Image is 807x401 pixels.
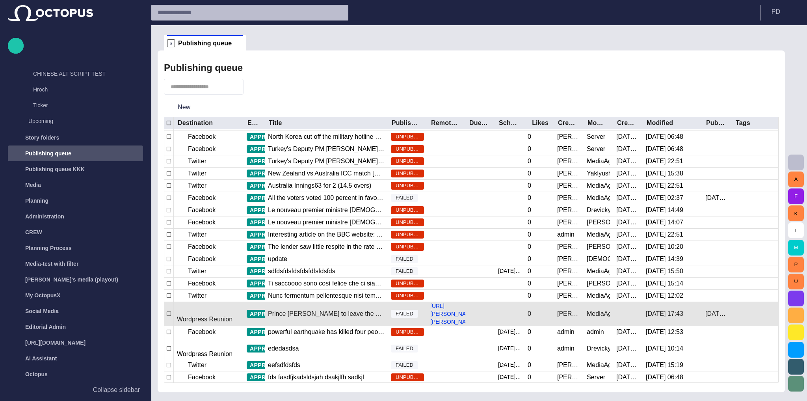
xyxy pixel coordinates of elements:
div: 9/13/2013 12:50 [616,344,640,353]
div: 3/30/2016 22:51 [646,230,683,239]
p: CREW [25,228,42,236]
div: Le nouveau premier ministre égyptien, Hazem Beblaoui, a déclaré, jeudi 11 juillet, qu'il n'exclua... [268,206,385,214]
div: Server [587,145,605,153]
div: 9/12/2013 15:14 [646,279,683,288]
span: FAILED [391,267,418,275]
div: MediaAgent [587,194,610,202]
div: 0 [528,145,531,153]
div: 6/4/2013 18:33 [616,145,640,153]
div: 6/12/2013 10:39 [616,169,640,178]
p: Facebook [188,279,216,288]
div: Modified [647,119,673,127]
div: 5/7/2018 09:34 [705,194,729,202]
div: 9/5 14:39 [646,255,683,263]
div: 0 [528,267,531,276]
div: admin [557,328,575,336]
div: 0 [528,242,531,251]
span: UNPUBLISHED [391,280,424,287]
h2: Publishing queue [164,62,243,73]
div: 0 [528,373,531,382]
div: 6/4/2013 18:33 [616,157,640,166]
div: 0 [528,169,531,178]
div: Prince William to leave the military [268,310,385,318]
button: P [788,257,804,272]
button: APPROVED [247,145,293,153]
div: Drevicky [587,206,610,214]
div: Janko [557,157,580,166]
p: Media-test with filter [25,260,78,268]
p: Media [25,181,41,189]
button: APPROVED [247,231,293,239]
div: Media [8,177,143,193]
div: Likes [532,119,549,127]
div: Interesting article on the BBC website: http://www.bbc.co.uk/news/world-us-canada-23265238 [268,230,385,239]
button: PD [765,5,802,19]
div: Ti saccoooo sono così felice che ci siamo sposati non vedevo l'ora da adesso in poi staremo insie... [268,279,385,288]
div: 3/23/2016 16:36 [705,310,729,318]
p: Publishing queue KKK [25,165,85,173]
div: 9/1 14:49 [646,206,683,214]
p: CHINESE ALT SCRIPT TEST [33,70,143,78]
div: 0 [528,310,531,318]
p: Facebook [188,327,216,337]
div: Carole [587,218,610,227]
div: Editorial status [247,119,258,127]
button: APPROVED [247,328,293,336]
div: 9/29 15:19 [646,361,683,369]
div: 0 [528,291,531,300]
span: UNPUBLISHED [391,170,424,177]
button: L [788,222,804,238]
button: APPROVED [247,194,293,202]
p: Upcoming [28,117,127,125]
img: Octopus News Room [8,5,93,21]
span: UNPUBLISHED [391,231,424,239]
div: Le nouveau premier ministre égyptien, Hazem Beblaoui, a déclaré, jeudi 11 juillet, qu'il n'exclua... [268,218,385,227]
p: Wordpress Reunion [177,315,232,324]
div: Carole [557,373,580,382]
p: Publishing queue [25,149,71,157]
div: Janko [587,242,610,251]
p: My OctopusX [25,291,60,299]
div: 3/7/2023 02:37 [646,194,683,202]
p: Twitter [188,360,206,370]
span: FAILED [391,361,418,369]
div: Janko [557,242,580,251]
p: Editorial Admin [25,323,66,331]
div: 6/12/2013 12:36 [616,181,640,190]
button: A [788,172,804,187]
div: MediaAgent [587,157,610,166]
div: Australia Innings63 for 2 (14.5 overs) [268,181,371,190]
p: Twitter [188,181,206,190]
div: 9/14/2013 11:16 [616,373,640,382]
div: 5/28/2013 13:23 [616,132,640,141]
span: UNPUBLISHED [391,157,424,165]
p: [PERSON_NAME]'s media (playout) [25,276,118,283]
p: Hroch [33,86,143,93]
div: SPublishing queue [164,35,246,50]
div: All the voters voted 100 percent in favour of our great lead [268,194,385,202]
p: Facebook [188,254,216,264]
div: 9/13/2013 12:53 [616,328,640,336]
div: MediaAgent [587,361,610,369]
div: 3/25/2016 06:48 [646,132,683,141]
div: 0 [528,218,531,227]
div: Due date [469,119,489,127]
span: UNPUBLISHED [391,292,424,300]
div: RemoteLink [431,119,460,127]
div: [PERSON_NAME]'s media (playout) [8,272,143,287]
div: Publishing status [392,119,421,127]
div: 7/11/2013 14:07 [616,218,640,227]
p: Twitter [188,157,206,166]
div: [URL][DOMAIN_NAME] [8,335,143,351]
button: APPROVED [247,206,293,214]
div: 7/15/2013 10:20 [616,242,640,251]
div: CREW [8,224,143,240]
p: Facebook [188,132,216,142]
button: K [788,205,804,221]
button: APPROVED [247,345,293,353]
p: Facebook [188,193,216,203]
div: AI Assistant [8,351,143,366]
div: Janko [587,279,610,288]
div: Created [617,119,636,127]
div: 9/12/2013 15:14 [616,291,640,300]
